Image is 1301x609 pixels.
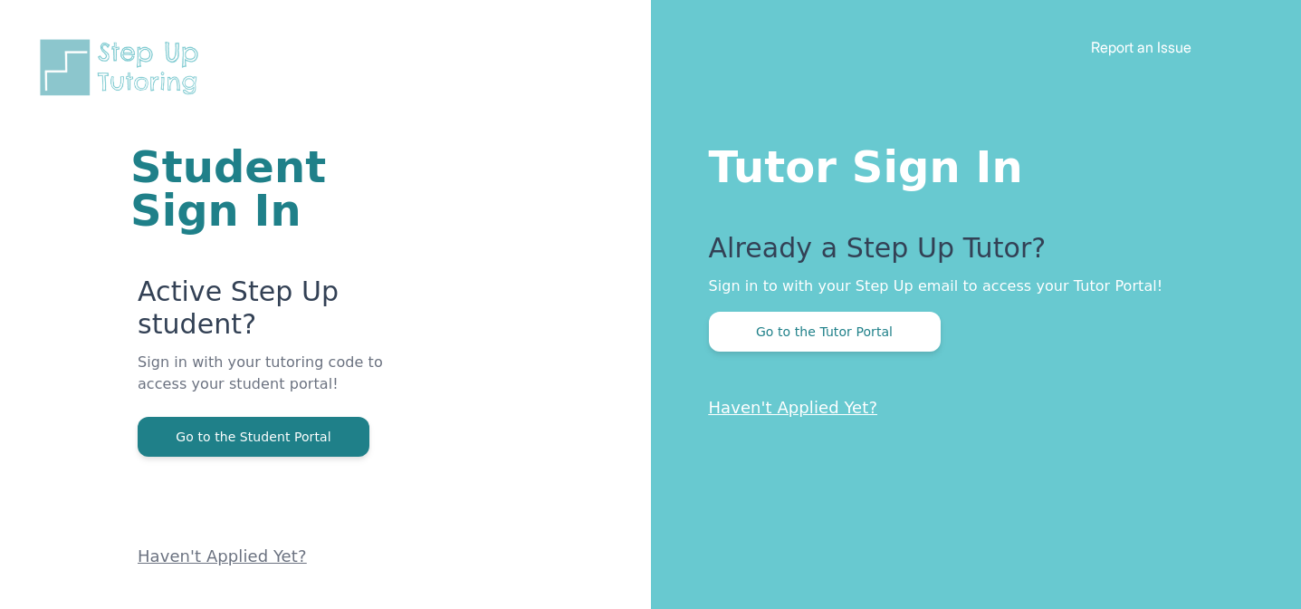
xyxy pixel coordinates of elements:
[138,546,307,565] a: Haven't Applied Yet?
[709,323,941,340] a: Go to the Tutor Portal
[709,275,1229,297] p: Sign in to with your Step Up email to access your Tutor Portal!
[138,428,369,445] a: Go to the Student Portal
[138,352,434,417] p: Sign in with your tutoring code to access your student portal!
[709,138,1229,188] h1: Tutor Sign In
[1091,38,1191,56] a: Report an Issue
[130,145,434,232] h1: Student Sign In
[709,398,878,417] a: Haven't Applied Yet?
[709,232,1229,275] p: Already a Step Up Tutor?
[36,36,210,99] img: Step Up Tutoring horizontal logo
[138,275,434,352] p: Active Step Up student?
[138,417,369,457] button: Go to the Student Portal
[709,312,941,352] button: Go to the Tutor Portal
